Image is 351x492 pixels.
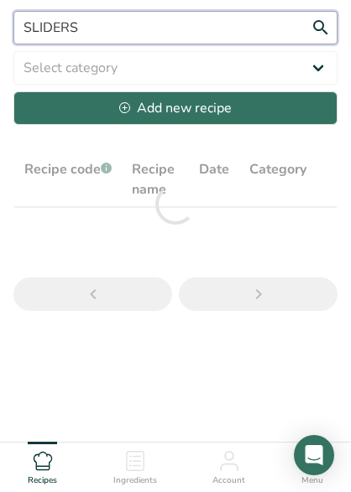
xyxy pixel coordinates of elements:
[113,443,157,488] a: Ingredients
[13,91,338,125] button: Add new recipe
[113,474,157,487] span: Ingredients
[28,443,57,488] a: Recipes
[212,474,245,487] span: Account
[294,435,334,475] div: Open Intercom Messenger
[212,443,245,488] a: Account
[13,11,338,44] input: Search for recipe
[13,277,172,311] a: Previous page
[119,98,232,118] div: Add new recipe
[28,474,57,487] span: Recipes
[179,277,338,311] a: Next page
[301,474,323,487] span: Menu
